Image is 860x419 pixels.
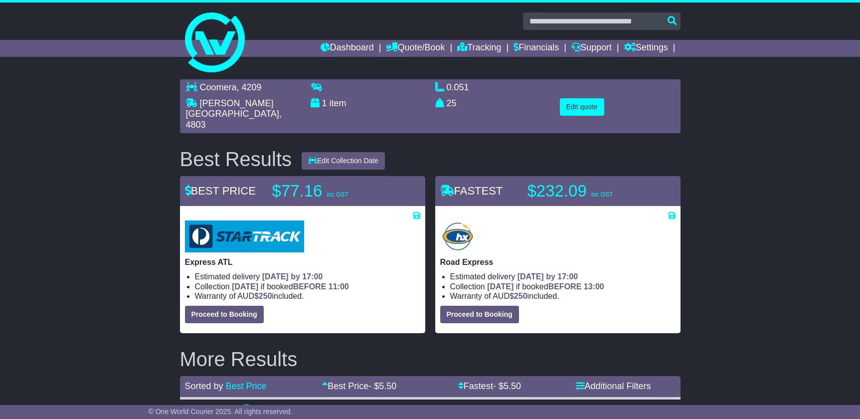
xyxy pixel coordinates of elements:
span: inc GST [327,191,348,198]
span: 13:00 [584,282,604,291]
span: © One World Courier 2025. All rights reserved. [149,408,293,416]
span: $ [510,292,527,300]
li: Estimated delivery [195,272,420,281]
a: Best Price- $5.50 [322,381,396,391]
span: [DATE] by 17:00 [517,272,578,281]
button: Proceed to Booking [440,306,519,323]
button: Edit Collection Date [302,152,385,170]
div: Best Results [175,148,297,170]
span: , 4803 [186,109,282,130]
img: StarTrack: Express ATL [185,220,304,252]
a: Quote/Book [386,40,445,57]
a: Settings [624,40,668,57]
span: , 4209 [237,82,262,92]
h2: More Results [180,348,681,370]
span: 5.50 [379,381,396,391]
span: 25 [447,98,457,108]
li: Warranty of AUD included. [450,291,676,301]
span: 11:00 [329,282,349,291]
span: - $ [493,381,521,391]
span: $ [254,292,272,300]
a: Best Price [226,381,267,391]
p: $77.16 [272,181,397,201]
a: Tracking [457,40,501,57]
span: - $ [368,381,396,391]
span: if booked [232,282,348,291]
li: Estimated delivery [450,272,676,281]
span: 250 [514,292,527,300]
a: Dashboard [321,40,374,57]
button: Edit quote [560,98,604,116]
p: Road Express [440,257,676,267]
button: Proceed to Booking [185,306,264,323]
p: Express ATL [185,257,420,267]
span: [DATE] by 17:00 [262,272,323,281]
span: BEFORE [293,282,327,291]
span: Coomera [200,82,237,92]
span: BEFORE [548,282,582,291]
a: Financials [514,40,559,57]
li: Collection [450,282,676,291]
p: $232.09 [527,181,652,201]
span: inc GST [591,191,613,198]
a: Additional Filters [576,381,651,391]
li: Warranty of AUD included. [195,291,420,301]
span: 250 [259,292,272,300]
span: [PERSON_NAME][GEOGRAPHIC_DATA] [186,98,279,119]
span: 5.50 [504,381,521,391]
a: Fastest- $5.50 [458,381,521,391]
li: Collection [195,282,420,291]
img: Hunter Express: Road Express [440,220,476,252]
span: 1 [322,98,327,108]
span: BEST PRICE [185,185,256,197]
span: if booked [487,282,604,291]
span: FASTEST [440,185,503,197]
span: [DATE] [487,282,514,291]
span: Sorted by [185,381,223,391]
span: item [330,98,346,108]
span: [DATE] [232,282,258,291]
a: Support [571,40,612,57]
span: 0.051 [447,82,469,92]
